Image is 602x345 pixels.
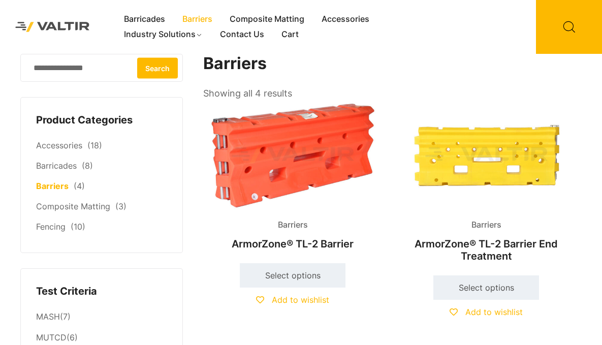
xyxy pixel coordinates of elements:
a: Industry Solutions [115,27,211,42]
h2: ArmorZone® TL-2 Barrier [203,233,383,255]
a: Select options for “ArmorZone® TL-2 Barrier End Treatment” [433,275,539,300]
a: BarriersArmorZone® TL-2 Barrier [203,102,383,255]
a: Barricades [36,161,77,171]
span: (4) [74,181,85,191]
h2: ArmorZone® TL-2 Barrier End Treatment [397,233,576,267]
a: Barriers [174,12,221,27]
img: Valtir Rentals [8,14,98,40]
a: Fencing [36,222,66,232]
span: (8) [82,161,93,171]
a: Composite Matting [221,12,313,27]
a: BarriersArmorZone® TL-2 Barrier End Treatment [397,102,576,267]
p: Showing all 4 results [203,85,292,102]
h1: Barriers [203,54,577,74]
a: Accessories [36,140,82,150]
a: Barriers [36,181,69,191]
a: MASH [36,311,60,322]
span: Barriers [464,217,509,233]
span: (3) [115,201,126,211]
a: Add to wishlist [450,307,523,317]
span: Barriers [270,217,315,233]
a: Select options for “ArmorZone® TL-2 Barrier” [240,263,345,288]
span: Add to wishlist [272,295,329,305]
h4: Product Categories [36,113,167,128]
span: Add to wishlist [465,307,523,317]
span: (10) [71,222,85,232]
a: Barricades [115,12,174,27]
a: Add to wishlist [256,295,329,305]
a: Accessories [313,12,378,27]
a: Composite Matting [36,201,110,211]
li: (7) [36,306,167,327]
h4: Test Criteria [36,284,167,299]
a: MUTCD [36,332,67,342]
a: Contact Us [211,27,273,42]
button: Search [137,57,178,78]
a: Cart [273,27,307,42]
span: (18) [87,140,102,150]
